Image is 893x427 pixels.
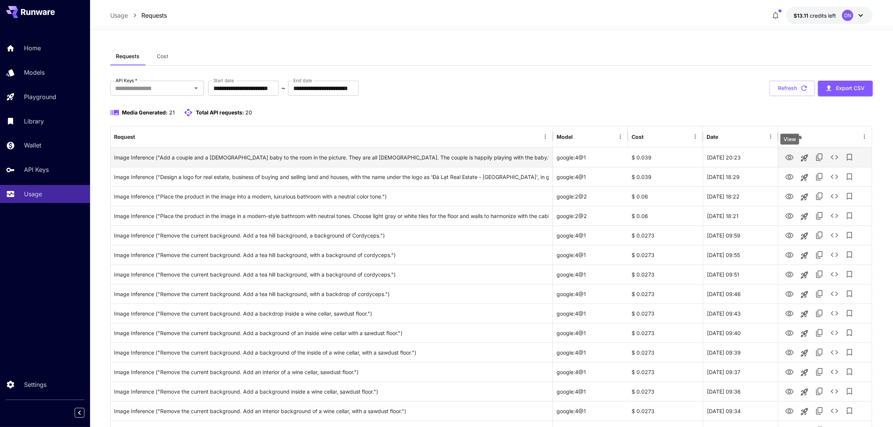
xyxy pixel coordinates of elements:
[842,286,857,301] button: Add to library
[827,247,842,262] button: See details
[827,384,842,399] button: See details
[690,131,701,142] button: Menu
[24,117,44,126] p: Library
[553,304,628,323] div: google:4@1
[859,131,870,142] button: Menu
[553,382,628,401] div: google:4@1
[827,403,842,418] button: See details
[557,134,573,140] div: Model
[703,186,778,206] div: 18 Sep, 2025 18:22
[812,247,827,262] button: Copy TaskUUID
[842,228,857,243] button: Add to library
[794,12,810,19] span: $13.11
[114,343,549,362] div: Click to copy prompt
[553,343,628,362] div: google:4@1
[703,206,778,226] div: 18 Sep, 2025 18:21
[782,247,797,262] button: View
[573,131,584,142] button: Sort
[782,227,797,243] button: View
[812,306,827,321] button: Copy TaskUUID
[114,134,135,140] div: Request
[842,10,853,21] div: DN
[812,403,827,418] button: Copy TaskUUID
[842,189,857,204] button: Add to library
[703,382,778,401] div: 17 Sep, 2025 09:36
[628,245,703,265] div: $ 0.0273
[540,131,551,142] button: Menu
[782,305,797,321] button: View
[827,306,842,321] button: See details
[782,266,797,282] button: View
[628,284,703,304] div: $ 0.0273
[770,81,815,96] button: Refresh
[628,206,703,226] div: $ 0.06
[782,344,797,360] button: View
[628,304,703,323] div: $ 0.0273
[157,53,168,60] span: Cost
[842,267,857,282] button: Add to library
[797,248,812,263] button: Launch in playground
[114,226,549,245] div: Click to copy prompt
[628,401,703,421] div: $ 0.0273
[786,7,873,24] button: $13.10628DN
[114,245,549,265] div: Click to copy prompt
[293,77,312,84] label: End date
[827,228,842,243] button: See details
[703,323,778,343] div: 17 Sep, 2025 09:40
[24,141,41,150] p: Wallet
[842,345,857,360] button: Add to library
[80,406,90,419] div: Collapse sidebar
[703,226,778,245] div: 17 Sep, 2025 09:59
[114,265,549,284] div: Click to copy prompt
[24,68,45,77] p: Models
[628,226,703,245] div: $ 0.0273
[24,380,47,389] p: Settings
[827,364,842,379] button: See details
[114,148,549,167] div: Click to copy prompt
[782,188,797,204] button: View
[812,150,827,165] button: Copy TaskUUID
[191,83,201,93] button: Open
[136,131,147,142] button: Sort
[827,345,842,360] button: See details
[812,325,827,340] button: Copy TaskUUID
[644,131,655,142] button: Sort
[827,208,842,223] button: See details
[116,53,140,60] span: Requests
[703,265,778,284] div: 17 Sep, 2025 09:51
[213,77,234,84] label: Start date
[553,226,628,245] div: google:4@1
[615,131,626,142] button: Menu
[703,401,778,421] div: 17 Sep, 2025 09:34
[628,147,703,167] div: $ 0.039
[703,304,778,323] div: 17 Sep, 2025 09:43
[797,307,812,322] button: Launch in playground
[797,170,812,185] button: Launch in playground
[782,325,797,340] button: View
[553,186,628,206] div: google:2@2
[782,149,797,165] button: View
[797,189,812,204] button: Launch in playground
[632,134,644,140] div: Cost
[628,382,703,401] div: $ 0.0273
[782,208,797,223] button: View
[818,81,873,96] button: Export CSV
[812,169,827,184] button: Copy TaskUUID
[142,11,167,20] p: Requests
[842,325,857,340] button: Add to library
[703,362,778,382] div: 17 Sep, 2025 09:37
[842,364,857,379] button: Add to library
[812,345,827,360] button: Copy TaskUUID
[114,323,549,343] div: Click to copy prompt
[797,346,812,361] button: Launch in playground
[196,109,244,116] span: Total API requests:
[797,326,812,341] button: Launch in playground
[75,408,84,418] button: Collapse sidebar
[114,401,549,421] div: Click to copy prompt
[24,189,42,198] p: Usage
[842,208,857,223] button: Add to library
[553,362,628,382] div: google:4@1
[827,267,842,282] button: See details
[553,323,628,343] div: google:4@1
[114,362,549,382] div: Click to copy prompt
